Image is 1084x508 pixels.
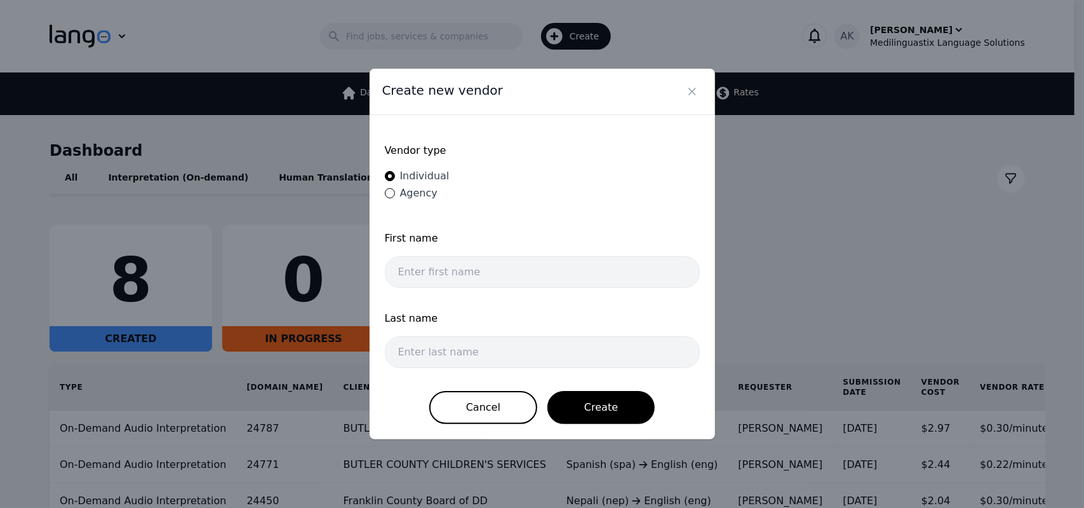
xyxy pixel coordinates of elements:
span: Create new vendor [382,81,503,99]
span: Agency [400,187,438,199]
button: Cancel [429,391,537,424]
span: Last name [385,311,700,326]
input: Agency [385,188,395,198]
input: Individual [385,171,395,181]
button: Close [682,81,702,102]
label: Vendor type [385,143,700,158]
input: Enter first name [385,256,700,288]
input: Enter last name [385,336,700,368]
button: Create [547,391,655,424]
span: Individual [400,170,450,182]
span: First name [385,231,700,246]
